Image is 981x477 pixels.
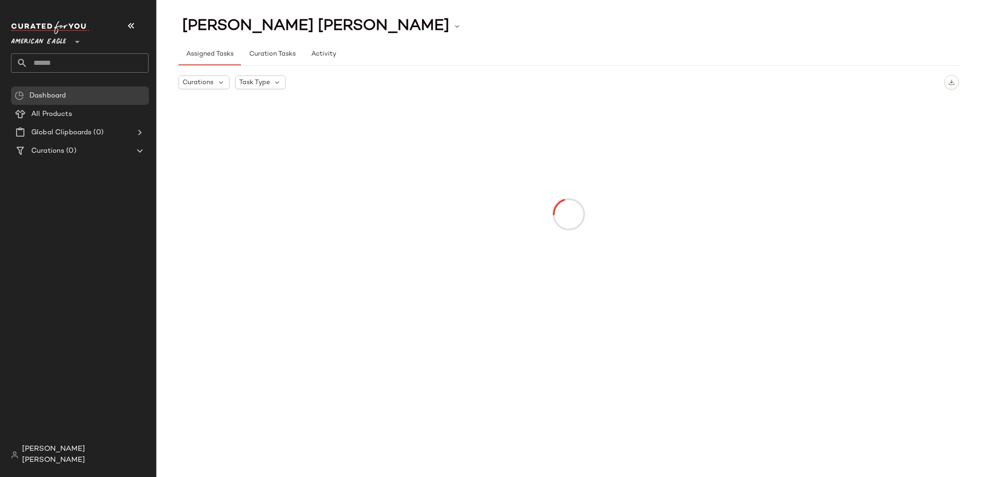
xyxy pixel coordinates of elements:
[22,444,149,466] span: [PERSON_NAME] [PERSON_NAME]
[29,91,66,101] span: Dashboard
[31,109,72,120] span: All Products
[64,146,76,156] span: (0)
[11,31,66,48] span: American Eagle
[11,21,89,34] img: cfy_white_logo.C9jOOHJF.svg
[11,451,18,459] img: svg%3e
[15,91,24,100] img: svg%3e
[186,51,234,58] span: Assigned Tasks
[183,78,213,87] span: Curations
[92,127,103,138] span: (0)
[31,146,64,156] span: Curations
[239,78,270,87] span: Task Type
[182,17,449,35] span: [PERSON_NAME] [PERSON_NAME]
[248,51,295,58] span: Curation Tasks
[31,127,92,138] span: Global Clipboards
[311,51,336,58] span: Activity
[948,79,955,86] img: svg%3e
